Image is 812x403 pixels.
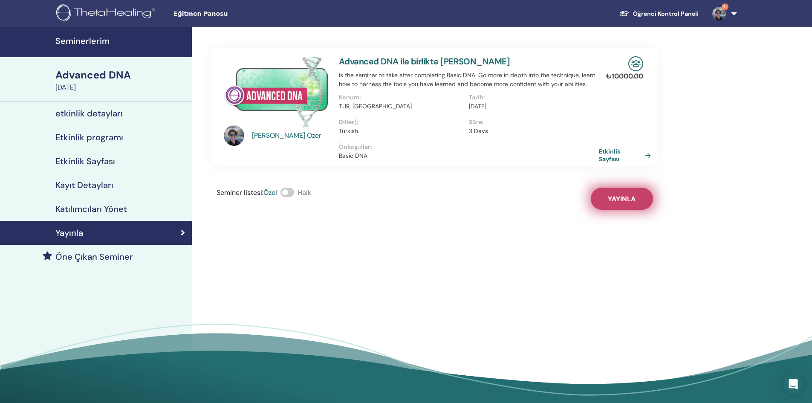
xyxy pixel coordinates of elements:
[173,9,301,18] span: Eğitmen Panosu
[469,118,594,127] p: Süre :
[619,10,630,17] img: graduation-cap-white.svg
[722,3,728,10] span: 9+
[591,188,653,210] button: Yayınla
[339,93,464,102] p: Konum :
[55,228,83,238] h4: Yayınla
[469,102,594,111] p: [DATE]
[55,82,187,93] div: [DATE]
[55,204,127,214] h4: Katılımcıları Yönet
[339,118,464,127] p: Diller) :
[712,7,726,20] img: default.jpg
[606,71,643,81] p: ₺ 10000.00
[339,151,599,160] p: Basic DNA
[783,374,803,394] div: Open Intercom Messenger
[55,108,123,119] h4: etkinlik detayları
[55,156,115,166] h4: Etkinlik Sayfası
[298,188,311,197] span: Halk
[55,180,113,190] h4: Kayıt Detayları
[55,36,187,46] h4: Seminerlerim
[613,6,705,22] a: Öğrenci Kontrol Paneli
[55,132,123,142] h4: Etkinlik programı
[224,125,244,146] img: default.jpg
[599,148,654,163] a: Etkinlik Sayfası
[339,56,510,67] a: Advanced DNA ile birlikte [PERSON_NAME]
[339,142,599,151] p: Önkoşullar :
[339,102,464,111] p: TUR, [GEOGRAPHIC_DATA]
[608,194,636,203] span: Yayınla
[469,127,594,136] p: 3 Days
[55,68,187,82] div: Advanced DNA
[628,56,643,71] img: In-Person Seminar
[252,130,331,141] a: [PERSON_NAME] Ozer
[469,93,594,102] p: Tarih :
[55,252,133,262] h4: Öne Çıkan Seminer
[217,188,263,197] span: Seminer listesi :
[56,4,158,23] img: logo.png
[50,68,192,93] a: Advanced DNA[DATE]
[339,71,599,89] p: is the seminar to take after completing Basic DNA. Go more in depth into the technique, learn how...
[263,188,277,197] span: Özel
[224,56,329,128] img: Advanced DNA
[339,127,464,136] p: Turkish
